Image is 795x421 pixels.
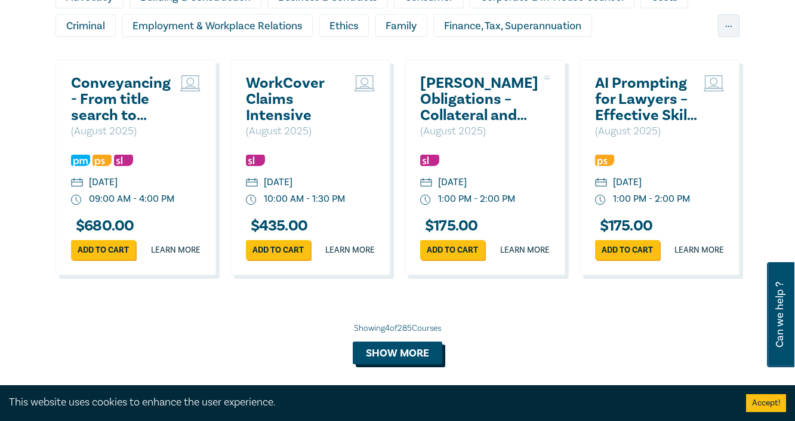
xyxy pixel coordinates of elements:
[420,75,538,124] a: [PERSON_NAME] Obligations – Collateral and Strategic Uses
[180,75,201,91] img: Live Stream
[420,218,478,234] h3: $ 175.00
[151,244,201,256] a: Learn more
[595,75,698,124] a: AI Prompting for Lawyers – Effective Skills for Legal Practice
[355,75,375,91] img: Live Stream
[246,240,310,260] a: Add to cart
[114,155,133,166] img: Substantive Law
[264,176,292,189] div: [DATE]
[433,14,592,37] div: Finance, Tax, Superannuation
[746,394,786,412] button: Accept cookies
[264,192,345,206] div: 10:00 AM - 1:30 PM
[353,342,442,364] button: Show more
[319,14,369,37] div: Ethics
[595,124,698,139] p: ( August 2025 )
[420,178,432,189] img: calendar
[438,176,467,189] div: [DATE]
[595,178,607,189] img: calendar
[246,218,308,234] h3: $ 435.00
[246,195,257,205] img: watch
[613,192,690,206] div: 1:00 PM - 2:00 PM
[438,192,515,206] div: 1:00 PM - 2:00 PM
[93,155,112,166] img: Professional Skills
[56,322,739,334] div: Showing 4 of 285 Courses
[718,14,739,37] div: ...
[595,155,614,166] img: Professional Skills
[420,195,431,205] img: watch
[483,43,602,66] div: Intellectual Property
[595,240,660,260] a: Add to cart
[420,124,538,139] p: ( August 2025 )
[595,218,653,234] h3: $ 175.00
[613,176,642,189] div: [DATE]
[71,218,134,234] h3: $ 680.00
[329,43,477,66] div: Insolvency & Restructuring
[209,43,323,66] div: Health & Aged Care
[122,14,313,37] div: Employment & Workplace Relations
[500,244,550,256] a: Learn more
[325,244,375,256] a: Learn more
[595,195,606,205] img: watch
[56,14,116,37] div: Criminal
[246,155,265,166] img: Substantive Law
[9,395,728,410] div: This website uses cookies to enhance the user experience.
[71,178,83,189] img: calendar
[774,269,785,360] span: Can we help ?
[420,155,439,166] img: Substantive Law
[71,75,174,124] a: Conveyancing - From title search to settlement ([DATE])
[71,124,174,139] p: ( August 2025 )
[674,244,724,256] a: Learn more
[71,155,90,166] img: Practice Management & Business Skills
[246,178,258,189] img: calendar
[71,195,82,205] img: watch
[89,176,118,189] div: [DATE]
[704,75,724,91] img: Live Stream
[56,43,203,66] div: Government, Privacy & FOI
[544,75,550,79] img: Live Stream
[420,240,485,260] a: Add to cart
[71,240,135,260] a: Add to cart
[246,124,349,139] p: ( August 2025 )
[89,192,174,206] div: 09:00 AM - 4:00 PM
[246,75,349,124] a: WorkCover Claims Intensive
[375,14,427,37] div: Family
